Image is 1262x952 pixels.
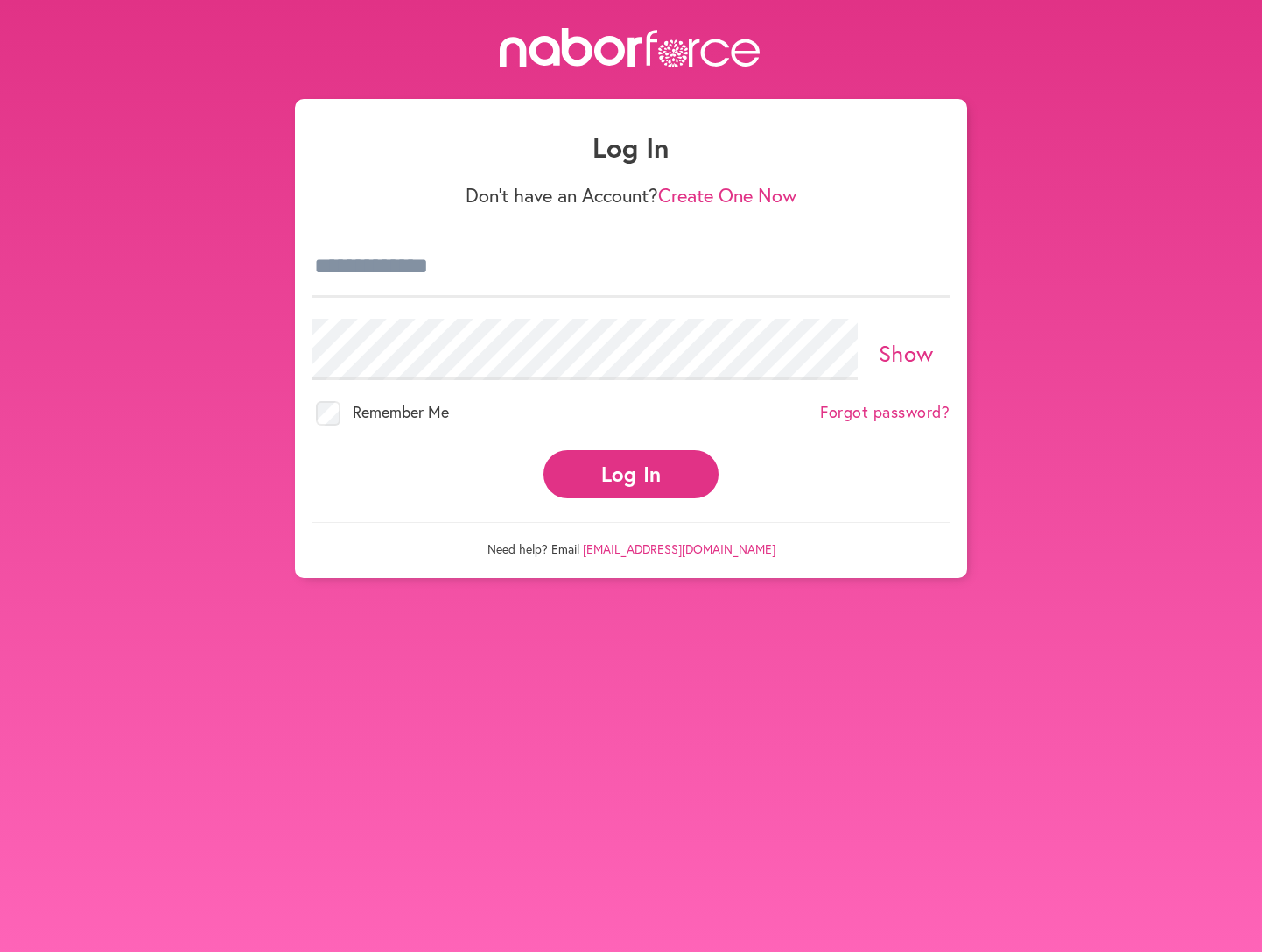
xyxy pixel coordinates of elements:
a: Show [879,338,934,368]
button: Log In [543,450,719,498]
a: Create One Now [658,182,796,208]
p: Don't have an Account? [312,184,950,207]
p: Need help? Email [312,522,950,557]
h1: Log In [312,130,950,164]
a: Forgot password? [820,403,950,422]
span: Remember Me [353,401,449,422]
a: [EMAIL_ADDRESS][DOMAIN_NAME] [583,540,775,557]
